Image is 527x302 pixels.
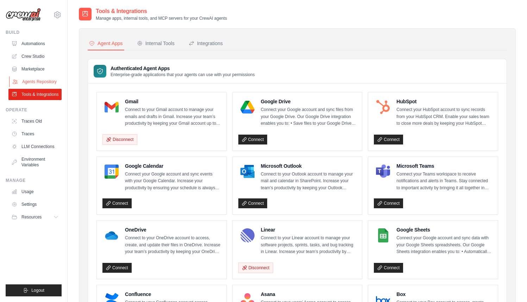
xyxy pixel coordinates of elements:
p: Connect your Google account and sync events with your Google Calendar. Increase your productivity... [125,171,221,192]
h4: OneDrive [125,226,221,233]
img: Microsoft Outlook Logo [240,165,255,179]
h4: Microsoft Outlook [261,162,357,170]
span: Resources [21,214,42,220]
p: Enterprise-grade applications that your agents can use with your permissions [111,72,255,78]
h3: Authenticated Agent Apps [111,65,255,72]
img: Linear Logo [240,228,255,242]
a: Connect [238,135,268,144]
a: Agents Repository [9,76,62,87]
img: HubSpot Logo [376,100,390,114]
button: Agent Apps [88,37,124,50]
p: Manage apps, internal tools, and MCP servers for your CrewAI agents [96,16,227,21]
img: Microsoft Teams Logo [376,165,390,179]
div: Operate [6,107,62,113]
h4: Microsoft Teams [396,162,492,170]
p: Connect to your Outlook account to manage your mail and calendar in SharePoint. Increase your tea... [261,171,357,192]
button: Disconnect [238,263,273,273]
p: Connect your HubSpot account to sync records from your HubSpot CRM. Enable your sales team to clo... [396,106,492,127]
a: Connect [374,263,403,273]
a: Traces Old [8,116,62,127]
h4: Gmail [125,98,221,105]
img: Logo [6,8,41,21]
a: Connect [102,198,132,208]
p: Connect your Google account and sync data with your Google Sheets spreadsheets. Our Google Sheets... [396,235,492,255]
a: Usage [8,186,62,197]
p: Connect to your Linear account to manage your software projects, sprints, tasks, and bug tracking... [261,235,357,255]
h4: HubSpot [396,98,492,105]
button: Resources [8,211,62,223]
a: Connect [102,263,132,273]
img: Gmail Logo [105,100,119,114]
h2: Tools & Integrations [96,7,227,16]
div: Internal Tools [137,40,175,47]
img: Google Sheets Logo [376,228,390,242]
img: Google Drive Logo [240,100,255,114]
div: Manage [6,178,62,183]
span: Logout [31,288,44,293]
a: Connect [374,198,403,208]
h4: Box [396,291,492,298]
img: Google Calendar Logo [105,165,119,179]
h4: Linear [261,226,357,233]
p: Connect to your OneDrive account to access, create, and update their files in OneDrive. Increase ... [125,235,221,255]
h4: Asana [261,291,357,298]
div: Agent Apps [89,40,123,47]
a: Automations [8,38,62,49]
a: LLM Connections [8,141,62,152]
h4: Google Calendar [125,162,221,170]
a: Traces [8,128,62,140]
p: Connect your Google account and sync files from your Google Drive. Our Google Drive integration e... [261,106,357,127]
a: Marketplace [8,63,62,75]
p: Connect to your Gmail account to manage your emails and drafts in Gmail. Increase your team’s pro... [125,106,221,127]
a: Crew Studio [8,51,62,62]
button: Logout [6,284,62,296]
a: Settings [8,199,62,210]
div: Build [6,30,62,35]
img: OneDrive Logo [105,228,119,242]
h4: Google Sheets [396,226,492,233]
a: Environment Variables [8,154,62,171]
a: Tools & Integrations [8,89,62,100]
div: Integrations [189,40,223,47]
a: Connect [238,198,268,208]
button: Internal Tools [136,37,176,50]
button: Disconnect [102,134,137,145]
a: Connect [374,135,403,144]
h4: Google Drive [261,98,357,105]
button: Integrations [187,37,224,50]
p: Connect your Teams workspace to receive notifications and alerts in Teams. Stay connected to impo... [396,171,492,192]
h4: Confluence [125,291,221,298]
